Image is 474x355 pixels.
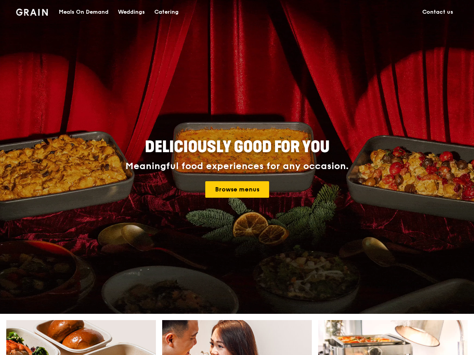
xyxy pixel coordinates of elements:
span: Deliciously good for you [145,138,329,157]
div: Weddings [118,0,145,24]
a: Browse menus [205,181,269,198]
a: Catering [150,0,183,24]
div: Meals On Demand [59,0,109,24]
div: Meaningful food experiences for any occasion. [96,161,378,172]
div: Catering [154,0,179,24]
a: Contact us [418,0,458,24]
img: Grain [16,9,48,16]
a: Weddings [113,0,150,24]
